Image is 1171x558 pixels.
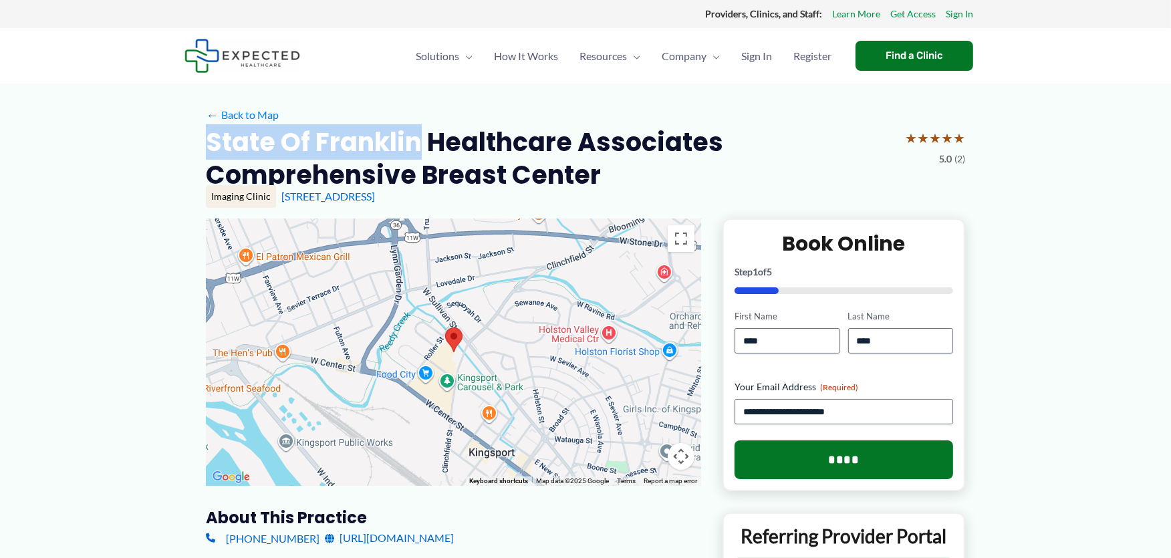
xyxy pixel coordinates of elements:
a: SolutionsMenu Toggle [405,33,483,80]
strong: Providers, Clinics, and Staff: [705,8,822,19]
span: Menu Toggle [706,33,720,80]
span: Register [793,33,831,80]
span: ★ [917,126,929,150]
span: ★ [905,126,917,150]
span: 5.0 [939,150,952,168]
a: Sign In [946,5,973,23]
h3: About this practice [206,507,701,528]
span: (2) [954,150,965,168]
a: [URL][DOMAIN_NAME] [325,528,454,548]
span: ★ [929,126,941,150]
span: Resources [579,33,627,80]
span: ★ [941,126,953,150]
a: ←Back to Map [206,105,279,125]
a: Open this area in Google Maps (opens a new window) [209,468,253,486]
a: Find a Clinic [856,41,973,71]
p: Referring Provider Portal [734,524,954,548]
h2: Book Online [735,231,953,257]
nav: Primary Site Navigation [405,33,842,80]
a: Register [783,33,842,80]
span: Solutions [416,33,459,80]
a: [PHONE_NUMBER] [206,528,319,548]
span: Menu Toggle [459,33,473,80]
a: Terms (opens in new tab) [617,477,636,484]
label: Your Email Address [735,380,953,394]
a: Get Access [890,5,936,23]
span: ← [206,108,219,121]
a: How It Works [483,33,569,80]
a: ResourcesMenu Toggle [569,33,651,80]
span: Company [662,33,706,80]
span: Sign In [741,33,772,80]
label: First Name [735,310,839,323]
h2: State of Franklin Healthcare Associates Comprehensive Breast Center [206,126,894,192]
button: Keyboard shortcuts [469,476,528,486]
a: [STREET_ADDRESS] [281,190,375,202]
a: Report a map error [644,477,697,484]
span: ★ [953,126,965,150]
div: Imaging Clinic [206,185,276,208]
span: (Required) [820,382,858,392]
span: 1 [753,266,758,277]
a: CompanyMenu Toggle [651,33,731,80]
button: Toggle fullscreen view [668,225,694,252]
a: Sign In [731,33,783,80]
label: Last Name [848,310,953,323]
p: Step of [735,267,953,277]
span: How It Works [494,33,558,80]
span: 5 [767,266,772,277]
span: Menu Toggle [627,33,640,80]
img: Google [209,468,253,486]
img: Expected Healthcare Logo - side, dark font, small [184,39,300,73]
a: Learn More [832,5,880,23]
button: Map camera controls [668,443,694,470]
span: Map data ©2025 Google [536,477,609,484]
